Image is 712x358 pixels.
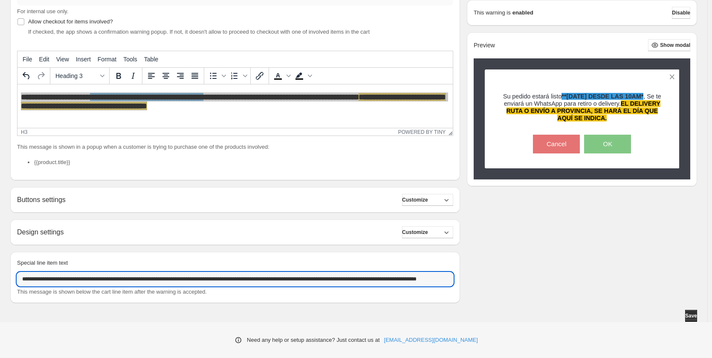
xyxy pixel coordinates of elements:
[23,56,32,63] span: File
[474,9,511,17] p: This warning is
[17,289,207,295] span: This message is shown below the cart line item after the warning is accepted.
[672,9,690,16] span: Disable
[159,69,173,83] button: Align center
[685,312,697,319] span: Save
[17,84,453,128] iframe: Rich Text Area
[144,69,159,83] button: Align left
[144,56,158,63] span: Table
[512,9,533,17] strong: enabled
[648,39,690,51] button: Show modal
[402,229,428,236] span: Customize
[76,56,91,63] span: Insert
[402,196,428,203] span: Customize
[56,56,69,63] span: View
[34,69,48,83] button: Redo
[52,69,107,83] button: Formats
[561,93,643,100] span: **[DATE] DESDE LAS 10AM*
[446,128,453,136] div: Resize
[17,8,68,14] span: For internal use only.
[55,72,97,79] span: Heading 3
[21,129,27,135] div: h3
[19,69,34,83] button: Undo
[507,100,660,121] span: EL DELIVERY RUTA O ENVÍO A PROVINCIA, SE HARÁ EL DÍA QUE AQUÍ SE INDICA.
[227,69,249,83] div: Numbered list
[398,129,446,135] a: Powered by Tiny
[28,18,113,25] span: Allow checkout for items involved?
[474,42,495,49] h2: Preview
[660,42,690,49] span: Show modal
[384,336,478,344] a: [EMAIL_ADDRESS][DOMAIN_NAME]
[672,7,690,19] button: Disable
[292,69,313,83] div: Background color
[17,260,68,266] span: Special line item text
[39,56,49,63] span: Edit
[533,135,580,153] button: Cancel
[126,69,140,83] button: Italic
[252,69,267,83] button: Insert/edit link
[206,69,227,83] div: Bullet list
[188,69,202,83] button: Justify
[123,56,137,63] span: Tools
[111,69,126,83] button: Bold
[98,56,116,63] span: Format
[402,194,453,206] button: Customize
[17,196,66,204] h2: Buttons settings
[685,310,697,322] button: Save
[34,158,453,167] li: {{product.title}}
[17,228,64,236] h2: Design settings
[17,143,453,151] p: This message is shown in a popup when a customer is trying to purchase one of the products involved:
[402,226,453,238] button: Customize
[173,69,188,83] button: Align right
[584,135,631,153] button: OK
[500,93,665,122] h3: Su pedido estará listo , Se te enviará un WhatsApp para retiro o delivery.
[271,69,292,83] div: Text color
[28,29,370,35] span: If checked, the app shows a confirmation warning popup. If not, it doesn't allow to proceed to ch...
